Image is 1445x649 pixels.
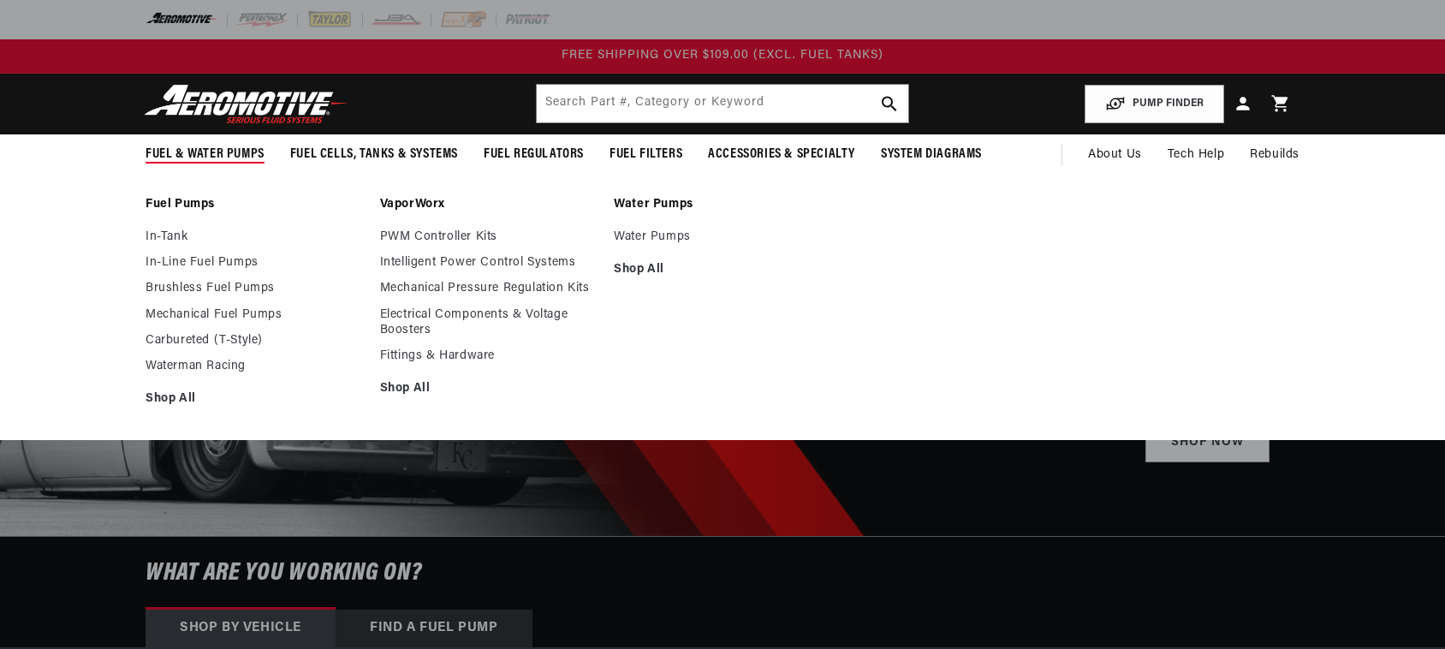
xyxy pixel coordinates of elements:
[140,84,354,124] img: Aeromotive
[562,49,883,62] span: FREE SHIPPING OVER $109.00 (EXCL. FUEL TANKS)
[380,281,598,296] a: Mechanical Pressure Regulation Kits
[1168,146,1224,164] span: Tech Help
[380,307,598,338] a: Electrical Components & Voltage Boosters
[1145,425,1270,463] a: Shop Now
[277,134,471,175] summary: Fuel Cells, Tanks & Systems
[484,146,584,164] span: Fuel Regulators
[537,85,908,122] input: Search by Part Number, Category or Keyword
[380,381,598,396] a: Shop All
[610,146,682,164] span: Fuel Filters
[1075,134,1155,176] a: About Us
[290,146,458,164] span: Fuel Cells, Tanks & Systems
[380,348,598,364] a: Fittings & Hardware
[1250,146,1299,164] span: Rebuilds
[336,610,532,647] div: Find a Fuel Pump
[695,134,868,175] summary: Accessories & Specialty
[146,197,363,212] a: Fuel Pumps
[146,281,363,296] a: Brushless Fuel Pumps
[146,146,265,164] span: Fuel & Water Pumps
[380,255,598,271] a: Intelligent Power Control Systems
[380,229,598,245] a: PWM Controller Kits
[871,85,908,122] button: search button
[881,146,982,164] span: System Diagrams
[1155,134,1237,176] summary: Tech Help
[597,134,695,175] summary: Fuel Filters
[146,333,363,348] a: Carbureted (T-Style)
[146,359,363,374] a: Waterman Racing
[380,197,598,212] a: VaporWorx
[708,146,855,164] span: Accessories & Specialty
[146,610,336,647] div: Shop by vehicle
[868,134,995,175] summary: System Diagrams
[1088,148,1142,161] span: About Us
[146,391,363,407] a: Shop All
[614,229,831,245] a: Water Pumps
[1237,134,1312,176] summary: Rebuilds
[471,134,597,175] summary: Fuel Regulators
[614,262,831,277] a: Shop All
[1085,85,1224,123] button: PUMP FINDER
[146,307,363,323] a: Mechanical Fuel Pumps
[146,229,363,245] a: In-Tank
[614,197,831,212] a: Water Pumps
[146,255,363,271] a: In-Line Fuel Pumps
[133,134,277,175] summary: Fuel & Water Pumps
[103,537,1342,610] h6: What are you working on?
